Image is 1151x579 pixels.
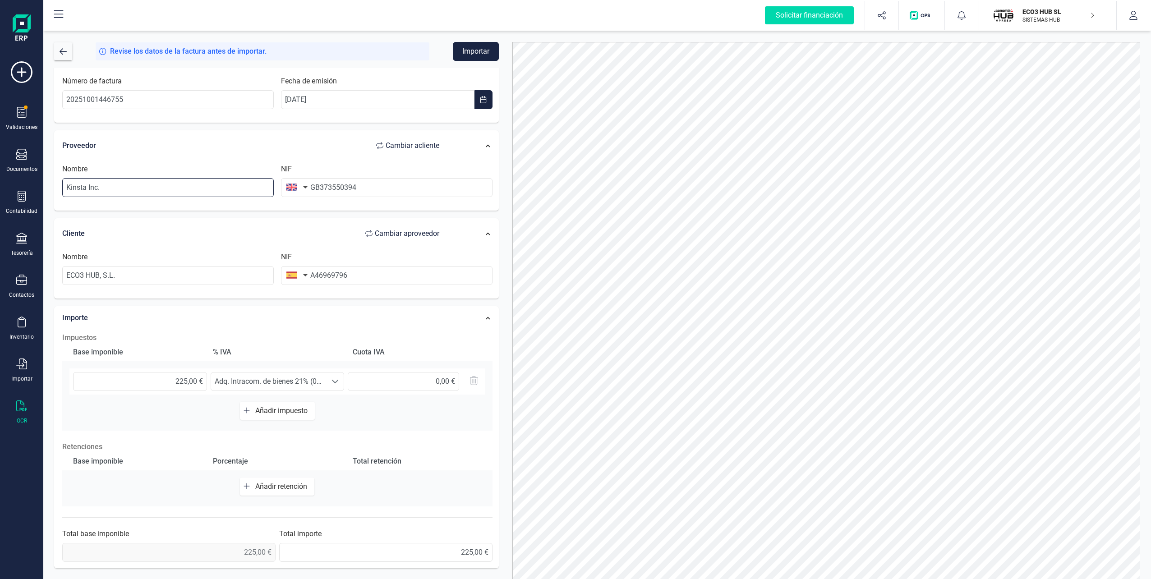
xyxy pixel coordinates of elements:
[11,375,32,382] div: Importar
[62,76,122,87] label: Número de factura
[1022,7,1095,16] p: ECO3 HUB SL
[6,165,37,173] div: Documentos
[69,452,206,470] div: Base imponible
[994,5,1013,25] img: EC
[17,417,27,424] div: OCR
[281,76,337,87] label: Fecha de emisión
[255,482,311,491] span: Añadir retención
[765,6,854,24] div: Solicitar financiación
[279,543,493,562] input: 0,00 €
[211,372,327,391] span: Adq. Intracom. de bienes 21% (0%)
[255,406,311,415] span: Añadir impuesto
[62,252,87,262] label: Nombre
[281,164,292,175] label: NIF
[910,11,934,20] img: Logo de OPS
[754,1,865,30] button: Solicitar financiación
[453,42,499,61] button: Importar
[349,343,485,361] div: Cuota IVA
[367,137,448,155] button: Cambiar acliente
[356,225,448,243] button: Cambiar aproveedor
[13,14,31,43] img: Logo Finanedi
[62,225,448,243] div: Cliente
[1022,16,1095,23] p: SISTEMAS HUB
[990,1,1105,30] button: ECECO3 HUB SLSISTEMAS HUB
[6,207,37,215] div: Contabilidad
[386,140,439,151] span: Cambiar a cliente
[375,228,439,239] span: Cambiar a proveedor
[62,313,88,322] span: Importe
[209,343,345,361] div: % IVA
[279,528,322,539] label: Total importe
[62,332,493,343] h2: Impuestos
[62,528,129,539] label: Total base imponible
[240,478,314,496] button: Añadir retención
[349,452,485,470] div: Total retención
[11,249,33,257] div: Tesorería
[69,343,206,361] div: Base imponible
[240,402,315,420] button: Añadir impuesto
[209,452,345,470] div: Porcentaje
[9,333,34,340] div: Inventario
[9,291,34,299] div: Contactos
[348,372,459,391] input: 0,00 €
[110,46,267,57] span: Revise los datos de la factura antes de importar.
[73,372,207,391] input: 0,00 €
[904,1,939,30] button: Logo de OPS
[281,252,292,262] label: NIF
[62,164,87,175] label: Nombre
[62,137,448,155] div: Proveedor
[6,124,37,131] div: Validaciones
[62,441,493,452] p: Retenciones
